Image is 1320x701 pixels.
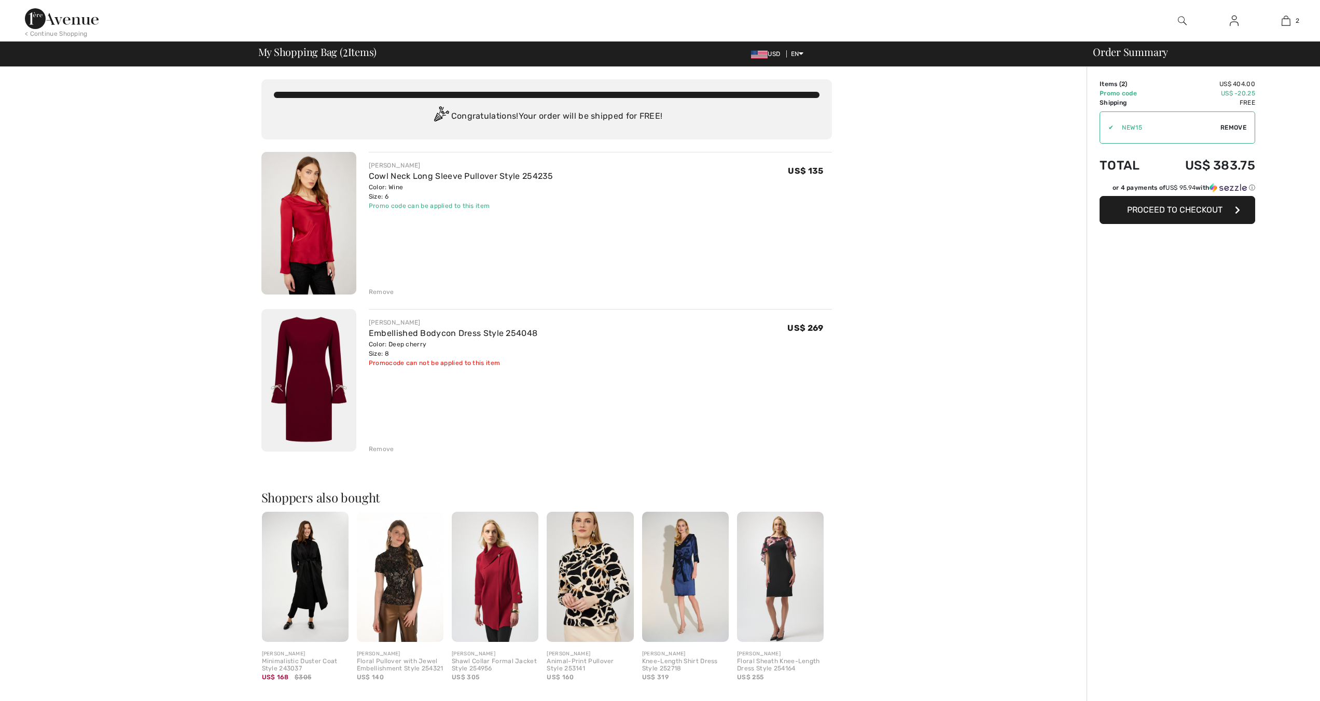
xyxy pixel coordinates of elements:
[1156,98,1255,107] td: Free
[1114,112,1220,143] input: Promo code
[357,512,443,642] img: Floral Pullover with Jewel Embellishment Style 254321
[261,491,832,503] h2: Shoppers also bought
[261,309,356,452] img: Embellished Bodycon Dress Style 254048
[343,44,348,58] span: 2
[737,658,824,672] div: Floral Sheath Knee-Length Dress Style 254164
[1100,123,1114,132] div: ✔
[369,318,537,327] div: [PERSON_NAME]
[452,512,538,642] img: Shawl Collar Formal Jacket Style 254956
[788,166,823,176] span: US$ 135
[787,323,823,333] span: US$ 269
[1178,15,1187,27] img: search the website
[791,50,804,58] span: EN
[369,161,553,170] div: [PERSON_NAME]
[1220,123,1246,132] span: Remove
[1080,47,1314,57] div: Order Summary
[1100,196,1255,224] button: Proceed to Checkout
[547,512,633,642] img: Animal-Print Pullover Style 253141
[1156,89,1255,98] td: US$ -20.25
[357,650,443,658] div: [PERSON_NAME]
[547,674,574,681] span: US$ 160
[369,340,537,358] div: Color: Deep cherry Size: 8
[1165,184,1196,191] span: US$ 95.94
[452,650,538,658] div: [PERSON_NAME]
[369,358,537,368] div: Promocode can not be applied to this item
[1121,80,1125,88] span: 2
[274,106,819,127] div: Congratulations! Your order will be shipped for FREE!
[262,512,349,642] img: Minimalistic Duster Coat Style 243037
[452,658,538,672] div: Shawl Collar Formal Jacket Style 254956
[452,674,479,681] span: US$ 305
[430,106,451,127] img: Congratulation2.svg
[642,650,729,658] div: [PERSON_NAME]
[25,29,88,38] div: < Continue Shopping
[751,50,784,58] span: USD
[369,328,537,338] a: Embellished Bodycon Dress Style 254048
[1100,98,1156,107] td: Shipping
[262,658,349,672] div: Minimalistic Duster Coat Style 243037
[737,674,763,681] span: US$ 255
[1100,183,1255,196] div: or 4 payments ofUS$ 95.94withSezzle Click to learn more about Sezzle
[1156,148,1255,183] td: US$ 383.75
[547,658,633,672] div: Animal-Print Pullover Style 253141
[642,512,729,642] img: Knee-Length Shirt Dress Style 252718
[1100,79,1156,89] td: Items ( )
[1210,183,1247,192] img: Sezzle
[1100,89,1156,98] td: Promo code
[1113,183,1255,192] div: or 4 payments of with
[262,674,289,681] span: US$ 168
[1156,79,1255,89] td: US$ 404.00
[262,650,349,658] div: [PERSON_NAME]
[1100,148,1156,183] td: Total
[357,658,443,672] div: Floral Pullover with Jewel Embellishment Style 254321
[357,674,384,681] span: US$ 140
[547,650,633,658] div: [PERSON_NAME]
[1230,15,1239,27] img: My Info
[751,50,768,59] img: US Dollar
[642,658,729,672] div: Knee-Length Shirt Dress Style 252718
[261,152,356,295] img: Cowl Neck Long Sleeve Pullover Style 254235
[737,512,824,642] img: Floral Sheath Knee-Length Dress Style 254164
[369,287,394,297] div: Remove
[369,183,553,201] div: Color: Wine Size: 6
[1260,15,1311,27] a: 2
[369,171,553,181] a: Cowl Neck Long Sleeve Pullover Style 254235
[1221,15,1247,27] a: Sign In
[1282,15,1290,27] img: My Bag
[737,650,824,658] div: [PERSON_NAME]
[1127,205,1222,215] span: Proceed to Checkout
[642,674,669,681] span: US$ 319
[369,201,553,211] div: Promo code can be applied to this item
[1296,16,1299,25] span: 2
[25,8,99,29] img: 1ère Avenue
[369,444,394,454] div: Remove
[295,672,311,682] span: $305
[258,47,377,57] span: My Shopping Bag ( Items)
